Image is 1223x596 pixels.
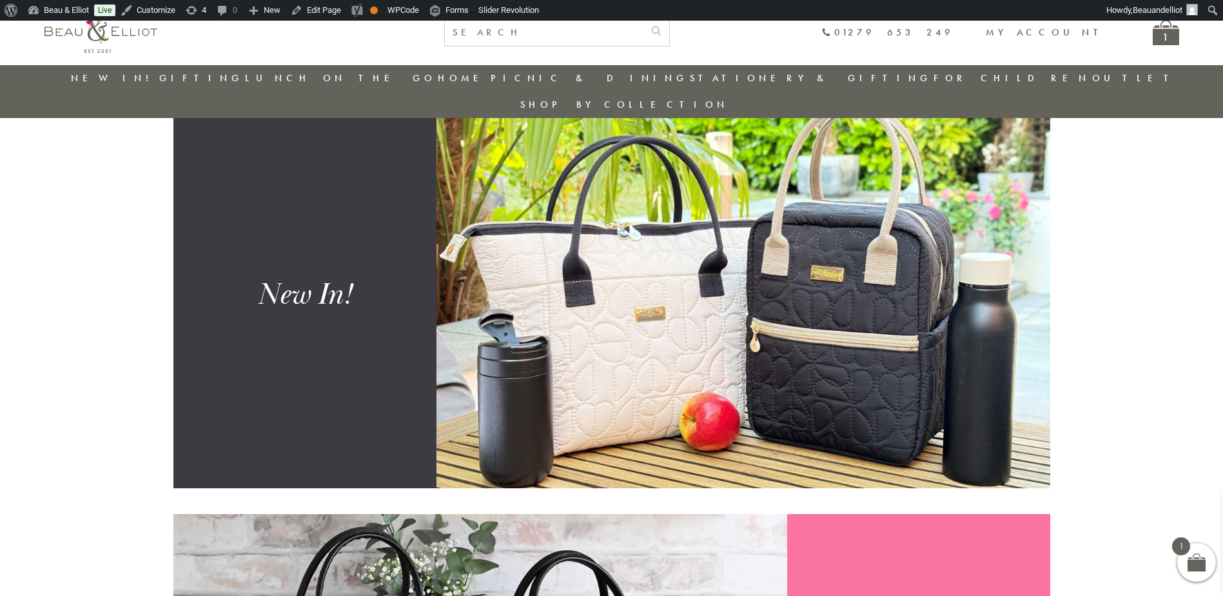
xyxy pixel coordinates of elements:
a: For Children [934,72,1090,84]
input: SEARCH [445,19,643,46]
img: logo [44,10,157,53]
a: 1 [1153,20,1179,45]
a: My account [986,26,1108,39]
div: OK [370,6,378,14]
span: 1 [1172,537,1190,555]
a: Outlet [1092,72,1178,84]
a: Shop by collection [520,98,729,111]
a: Stationery & Gifting [690,72,932,84]
a: Live [94,5,115,16]
div: New In! [191,275,418,315]
a: New In! [173,101,1050,488]
a: Lunch On The Go [245,72,436,84]
a: Gifting [159,72,243,84]
span: Beauandelliot [1133,5,1182,15]
a: Picnic & Dining [491,72,688,84]
a: Home [438,72,489,84]
a: 01279 653 249 [821,27,954,38]
span: Slider Revolution [478,5,539,15]
a: New in! [71,72,157,84]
